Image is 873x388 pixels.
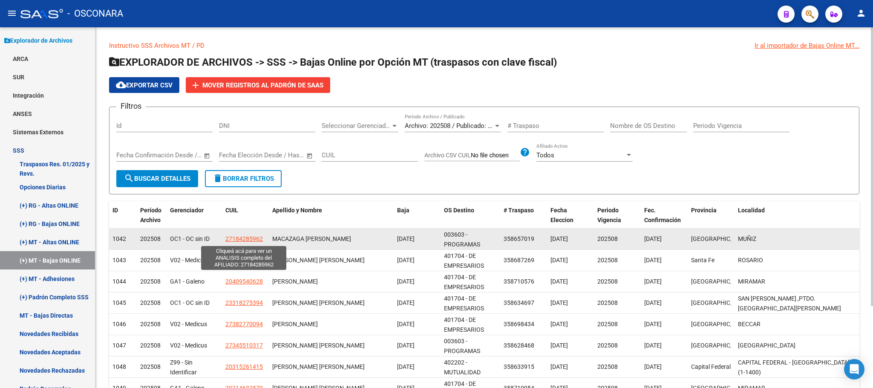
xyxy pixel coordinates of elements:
span: [DATE] [644,235,662,242]
span: 202508 [597,342,618,349]
span: [GEOGRAPHIC_DATA] [691,321,749,327]
span: [DATE] [644,278,662,285]
span: Buscar Detalles [124,175,190,182]
span: 401704 - DE EMPRESARIOS PROFESIONALES Y MONOTRIBUTISTAS [444,252,497,288]
input: Fecha inicio [116,151,151,159]
div: Open Intercom Messenger [844,359,864,379]
span: Archivo: 202508 / Publicado: 202507 [405,122,508,130]
datatable-header-cell: CUIL [222,201,269,229]
span: [PERSON_NAME] [PERSON_NAME] [272,299,365,306]
span: V02 - Medicus [170,257,207,263]
span: 20218853855 [225,257,263,263]
span: OC1 - OC sin ID [170,299,210,306]
span: 358710576 [504,278,534,285]
span: [PERSON_NAME] [PERSON_NAME] [272,257,365,263]
h3: Filtros [116,100,146,112]
mat-icon: help [520,147,530,157]
span: 1043 [112,257,126,263]
div: [DATE] [397,341,437,350]
span: 202508 [597,299,618,306]
span: [DATE] [644,299,662,306]
span: 202508 [597,321,618,327]
button: Open calendar [202,151,212,161]
span: CUIL [225,207,238,214]
span: 202508 [140,257,161,263]
span: Provincia [691,207,717,214]
span: V02 - Medicus [170,342,207,349]
button: Mover registros al PADRÓN de SAAS [186,77,330,93]
span: Borrar Filtros [213,175,274,182]
span: 358633915 [504,363,534,370]
span: V02 - Medicus [170,321,207,327]
input: Fecha fin [158,151,200,159]
span: [DATE] [550,363,568,370]
span: Fec. Confirmación [644,207,681,223]
span: [GEOGRAPHIC_DATA] [691,235,749,242]
span: GA1 - Galeno [170,278,205,285]
span: OC1 - OC sin ID [170,235,210,242]
span: 20315261415 [225,363,263,370]
input: Fecha inicio [219,151,254,159]
span: [DATE] [550,278,568,285]
button: Buscar Detalles [116,170,198,187]
span: Gerenciador [170,207,204,214]
span: [GEOGRAPHIC_DATA] [691,278,749,285]
span: 202508 [140,342,161,349]
span: 1045 [112,299,126,306]
span: 1047 [112,342,126,349]
span: # Traspaso [504,207,534,214]
span: 27382770094 [225,321,263,327]
span: 202508 [140,235,161,242]
span: 202508 [140,321,161,327]
span: 401704 - DE EMPRESARIOS PROFESIONALES Y MONOTRIBUTISTAS [444,316,497,352]
span: - OSCONARA [67,4,123,23]
span: ID [112,207,118,214]
span: 401704 - DE EMPRESARIOS PROFESIONALES Y MONOTRIBUTISTAS [444,295,497,331]
datatable-header-cell: Localidad [735,201,859,229]
span: 358657019 [504,235,534,242]
button: Exportar CSV [109,77,179,93]
span: 1044 [112,278,126,285]
span: 358628468 [504,342,534,349]
span: 27345510317 [225,342,263,349]
span: 401704 - DE EMPRESARIOS PROFESIONALES Y MONOTRIBUTISTAS [444,274,497,310]
span: 27184285962 [225,235,263,242]
span: OS Destino [444,207,474,214]
span: 1046 [112,321,126,327]
span: 202508 [597,257,618,263]
span: MIRAMAR [738,278,765,285]
datatable-header-cell: Apellido y Nombre [269,201,394,229]
input: Archivo CSV CUIL [471,152,520,159]
span: SAN [PERSON_NAME] ,PTDO. [GEOGRAPHIC_DATA][PERSON_NAME] [738,295,841,312]
mat-icon: delete [213,173,223,183]
span: [PERSON_NAME] [272,321,318,327]
span: 202508 [597,278,618,285]
span: Fecha Eleccion [550,207,573,223]
div: [DATE] [397,277,437,287]
mat-icon: menu [7,8,17,18]
span: 1042 [112,235,126,242]
button: Borrar Filtros [205,170,282,187]
span: Período Archivo [140,207,161,223]
div: Ir al importador de Bajas Online MT... [755,41,859,50]
button: Open calendar [305,151,315,161]
datatable-header-cell: # Traspaso [500,201,547,229]
span: Apellido y Nombre [272,207,322,214]
span: [DATE] [550,235,568,242]
div: [DATE] [397,234,437,244]
span: 358687269 [504,257,534,263]
div: [DATE] [397,255,437,265]
span: EXPLORADOR DE ARCHIVOS -> SSS -> Bajas Online por Opción MT (traspasos con clave fiscal) [109,56,557,68]
span: 202508 [140,363,161,370]
input: Fecha fin [261,151,303,159]
datatable-header-cell: Gerenciador [167,201,222,229]
span: 1048 [112,363,126,370]
span: Seleccionar Gerenciador [322,122,391,130]
span: [DATE] [644,321,662,327]
span: 003603 - PROGRAMAS MEDICOS SOCIEDAD ARGENTINA DE CONSULTORIA MUTUAL [444,231,485,296]
span: [GEOGRAPHIC_DATA] [691,299,749,306]
span: Mover registros al PADRÓN de SAAS [202,81,323,89]
span: MUÑIZ [738,235,756,242]
datatable-header-cell: Provincia [688,201,735,229]
span: 202508 [140,278,161,285]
